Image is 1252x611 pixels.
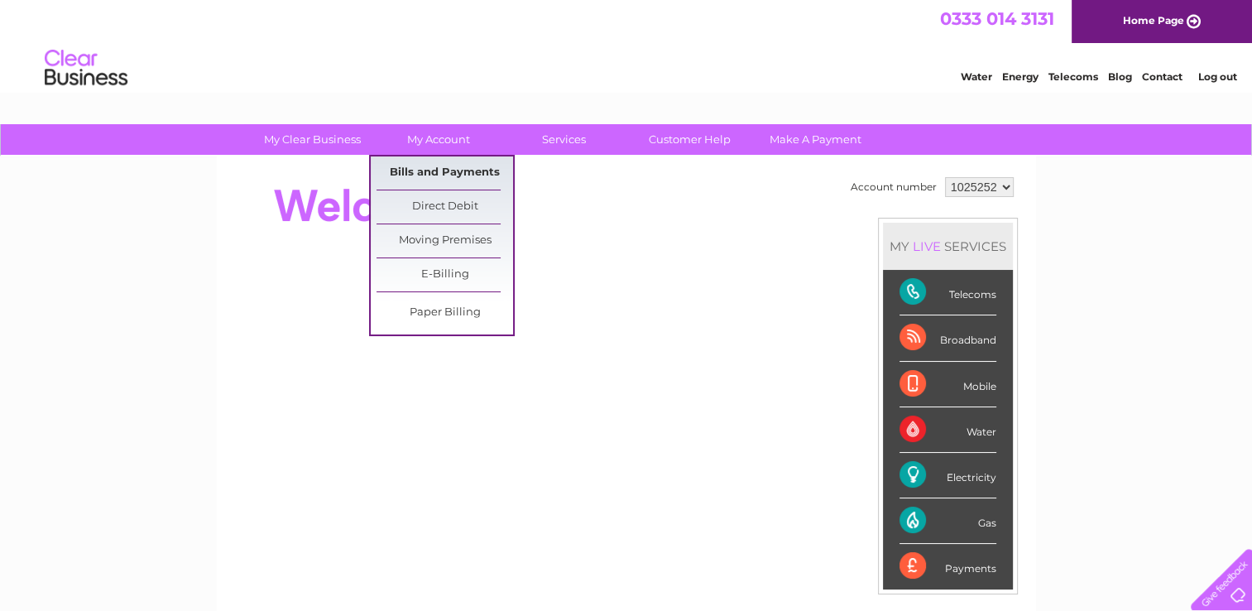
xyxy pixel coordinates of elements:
a: Moving Premises [377,224,513,257]
div: Broadband [899,315,996,361]
a: Make A Payment [747,124,884,155]
div: Payments [899,544,996,589]
a: Telecoms [1048,70,1098,83]
a: Log out [1197,70,1236,83]
a: Customer Help [621,124,758,155]
a: Paper Billing [377,296,513,330]
a: Services [496,124,632,155]
a: My Clear Business [244,124,381,155]
a: Contact [1142,70,1182,83]
div: Electricity [899,453,996,498]
div: Gas [899,498,996,544]
a: 0333 014 3131 [940,8,1054,29]
a: My Account [370,124,506,155]
img: logo.png [44,43,128,94]
a: E-Billing [377,258,513,291]
td: Account number [847,173,941,201]
div: Mobile [899,362,996,407]
a: Water [961,70,992,83]
a: Energy [1002,70,1039,83]
div: MY SERVICES [883,223,1013,270]
div: LIVE [909,238,944,254]
div: Telecoms [899,270,996,315]
a: Bills and Payments [377,156,513,190]
a: Blog [1108,70,1132,83]
div: Water [899,407,996,453]
div: Clear Business is a trading name of Verastar Limited (registered in [GEOGRAPHIC_DATA] No. 3667643... [236,9,1018,80]
a: Direct Debit [377,190,513,224]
